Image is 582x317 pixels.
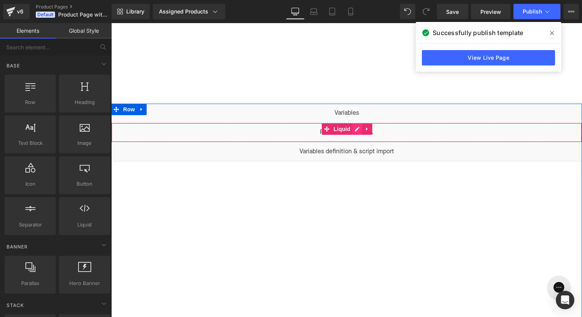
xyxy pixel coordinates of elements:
div: v6 [15,7,25,17]
a: Laptop [304,4,323,19]
span: Row [10,81,25,92]
span: Successfully publish template [433,28,523,37]
a: Expand / Collapse [251,100,261,112]
button: Publish [513,4,560,19]
span: Separator [7,221,54,229]
span: Base [6,62,21,69]
a: Product Pages [36,4,124,10]
a: Desktop [286,4,304,19]
span: Stack [6,302,25,309]
span: Product Page with storefront widget [58,12,110,18]
span: Publish [523,8,542,15]
span: Row [7,98,54,106]
span: Liquid [61,221,108,229]
span: Hero Banner [61,279,108,287]
span: Button [61,180,108,188]
span: Preview [480,8,501,16]
a: Mobile [341,4,360,19]
button: More [564,4,579,19]
span: Default [36,12,55,18]
span: Icon [7,180,54,188]
a: New Library [112,4,150,19]
div: Open Intercom Messenger [556,291,574,309]
a: Global Style [56,23,112,39]
span: Heading [61,98,108,106]
button: Redo [418,4,434,19]
span: Text Block [7,139,54,147]
div: Assigned Products [159,8,219,15]
a: Expand / Collapse [25,81,35,92]
span: Liquid [221,100,241,112]
span: Banner [6,243,28,250]
span: Image [61,139,108,147]
span: Save [446,8,459,16]
span: Parallax [7,279,54,287]
a: Tablet [323,4,341,19]
iframe: Gorgias live chat messenger [432,250,463,278]
a: v6 [3,4,30,19]
span: Library [126,8,144,15]
a: Preview [471,4,510,19]
a: View Live Page [422,50,555,65]
button: Undo [400,4,415,19]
